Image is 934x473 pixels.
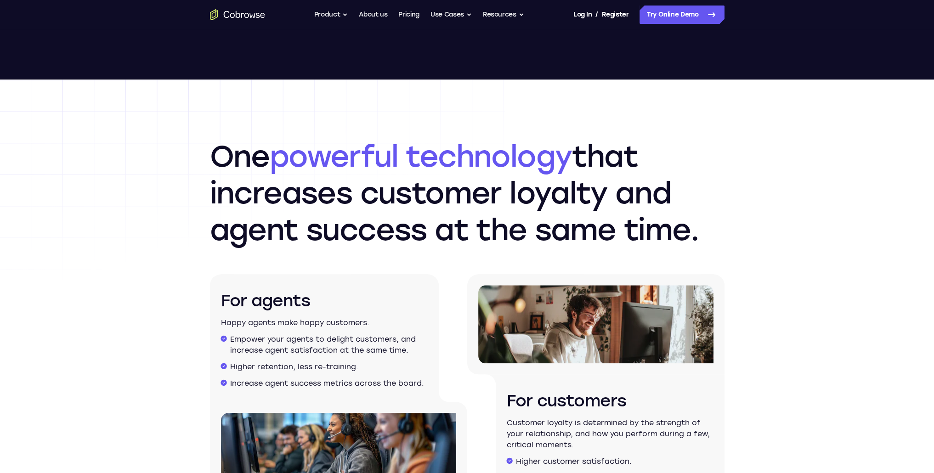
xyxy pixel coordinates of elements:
[359,6,387,24] a: About us
[210,9,265,20] a: Go to the home page
[230,378,428,389] li: Increase agent success metrics across the board.
[595,9,598,20] span: /
[640,6,725,24] a: Try Online Demo
[230,334,428,356] li: Empower your agents to delight customers, and increase agent satisfaction at the same time.
[483,6,524,24] button: Resources
[516,456,713,467] li: Higher customer satisfaction.
[573,6,592,24] a: Log In
[314,6,348,24] button: Product
[221,290,428,312] h3: For agents
[602,6,628,24] a: Register
[398,6,419,24] a: Pricing
[210,138,725,248] h2: One that increases customer loyalty and agent success at the same time.
[507,390,713,412] h3: For customers
[478,285,713,363] img: A person working on a computer
[221,317,428,328] p: Happy agents make happy customers.
[507,417,713,450] p: Customer loyalty is determined by the strength of your relationship, and how you perform during a...
[430,6,472,24] button: Use Cases
[270,139,572,174] span: powerful technology
[230,361,428,372] li: Higher retention, less re-training.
